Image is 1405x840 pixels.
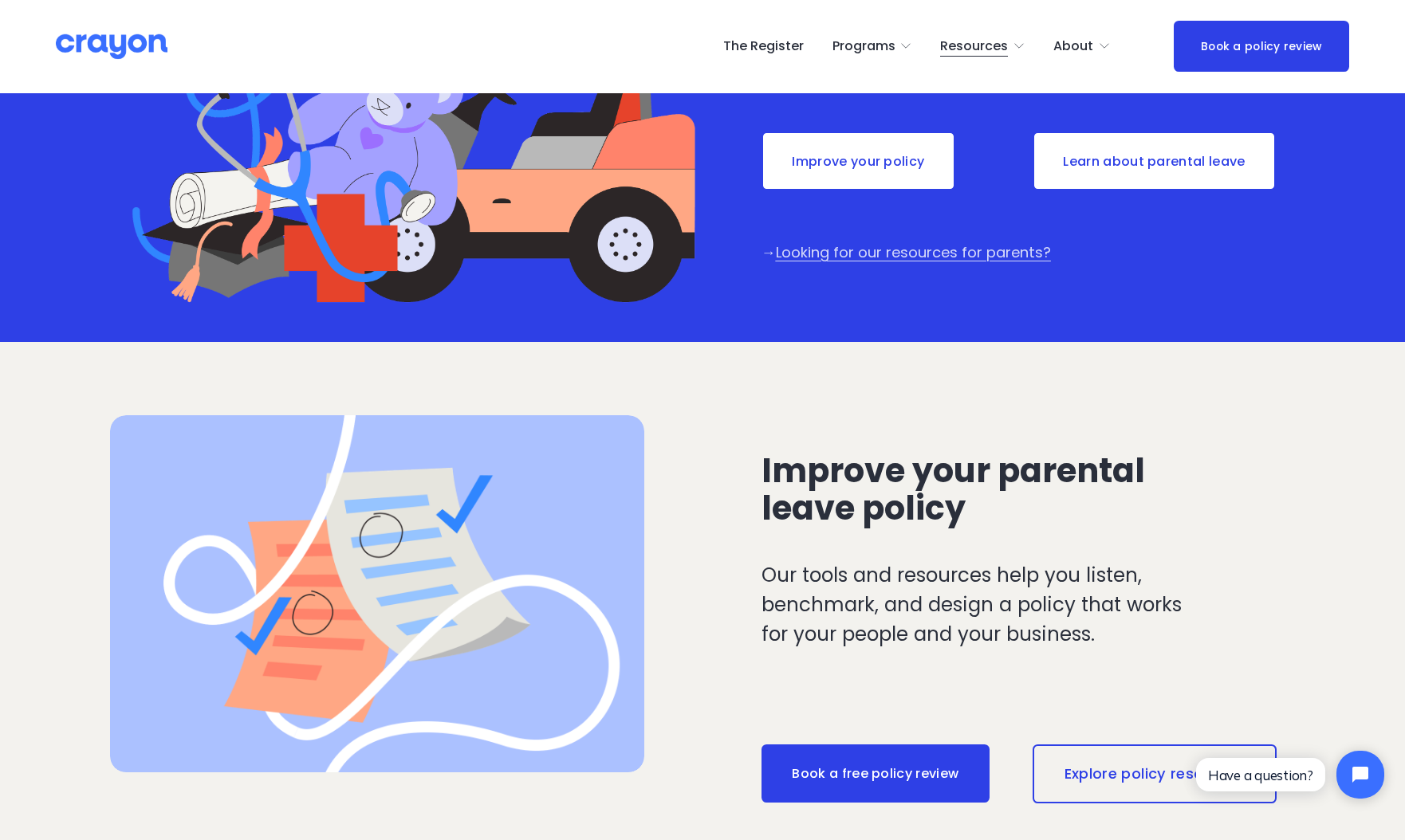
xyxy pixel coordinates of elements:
span: Resources [940,35,1008,58]
a: Improve your policy [762,131,956,190]
span: About [1053,35,1093,58]
a: folder dropdown [1053,33,1111,59]
a: Explore policy resources [1033,744,1277,803]
iframe: Tidio Chat [1183,737,1398,812]
a: The Register [723,33,804,59]
img: Crayon [56,33,167,61]
a: folder dropdown [832,33,913,59]
p: Our tools and resources help you listen, benchmark, and design a policy that works for your peopl... [762,561,1187,649]
a: Learn about parental leave [1033,131,1277,190]
a: folder dropdown [940,33,1025,59]
a: Looking for our resources for parents? [776,242,1051,262]
span: Improve your parental leave policy [762,448,1152,531]
a: Book a policy review [1174,21,1348,72]
span: Programs [832,35,895,58]
span: → [762,242,776,262]
a: Book a free policy review [762,744,990,803]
